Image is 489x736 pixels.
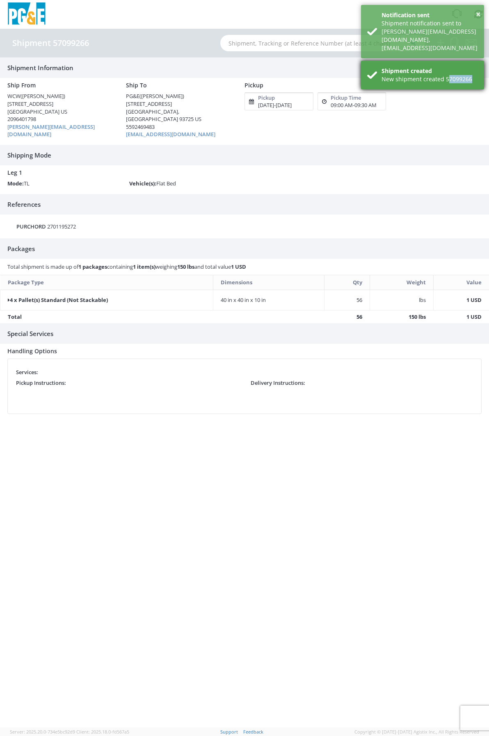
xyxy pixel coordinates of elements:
[243,729,263,735] a: Feedback
[370,290,433,310] td: lbs
[0,275,213,290] th: Package Type
[139,92,184,100] span: ([PERSON_NAME])
[126,82,232,88] h4: Ship To
[133,263,155,270] strong: 1 item(s)
[21,92,65,100] span: ([PERSON_NAME])
[0,310,324,323] td: Total
[7,123,95,138] a: [PERSON_NAME][EMAIL_ADDRESS][DOMAIN_NAME]
[47,223,76,230] span: 2701195272
[220,729,238,735] a: Support
[324,310,370,323] td: 56
[382,11,478,19] div: Notification sent
[220,35,425,51] input: Shipment, Tracking or Reference Number (at least 4 chars)
[433,275,489,290] th: Value
[129,180,156,187] strong: Vehicle(s):
[258,101,292,109] div: [DATE] [DATE]
[433,310,489,323] td: 1 USD
[466,296,482,304] strong: 1 USD
[370,310,433,323] td: 150 lbs
[324,275,370,290] th: Qty
[123,180,245,187] div: Flat Bed
[354,729,479,735] span: Copyright © [DATE]-[DATE] Agistix Inc., All Rights Reserved
[382,67,478,75] div: Shipment created
[177,263,194,270] strong: 150 lbs
[7,169,482,176] h4: Leg 1
[16,380,66,386] h5: Pickup Instructions:
[1,180,123,187] div: TL
[244,82,390,88] h4: Pickup
[353,101,354,109] span: -
[7,108,114,116] div: [GEOGRAPHIC_DATA] US
[7,115,114,123] div: 2096401798
[12,39,89,48] h4: Shipment 57099266
[7,100,114,108] div: [STREET_ADDRESS]
[16,224,46,229] h5: PURCHORD
[8,296,108,304] strong: 4 x Pallet(s) Standard (Not Stackable)
[16,369,38,375] h5: Services:
[126,108,232,123] div: [GEOGRAPHIC_DATA], [GEOGRAPHIC_DATA] 93725 US
[382,75,478,83] div: New shipment created 57099266
[324,290,370,310] td: 56
[7,92,114,100] div: WCW
[6,2,47,27] img: pge-logo-06675f144f4cfa6a6814.png
[331,95,361,101] h5: Pickup Time
[331,101,377,109] div: 09:00 AM 09:30 AM
[231,263,246,270] strong: 1 USD
[476,9,480,21] button: ×
[370,275,433,290] th: Weight
[126,92,232,100] div: PG&E
[251,380,305,386] h5: Delivery Instructions:
[126,100,232,108] div: [STREET_ADDRESS]
[7,348,482,354] h4: Handling Options
[213,290,324,310] td: 40 in x 40 in x 10 in
[76,729,129,735] span: Client: 2025.18.0-fd567a5
[213,275,324,290] th: Dimensions
[126,130,215,138] a: [EMAIL_ADDRESS][DOMAIN_NAME]
[78,263,107,270] strong: 1 packages
[7,180,24,187] strong: Mode:
[10,729,75,735] span: Server: 2025.20.0-734e5bc92d9
[382,19,478,52] div: Shipment notification sent to [PERSON_NAME][EMAIL_ADDRESS][DOMAIN_NAME], [EMAIL_ADDRESS][DOMAIN_N...
[258,95,275,101] h5: Pickup
[274,101,276,109] span: -
[7,82,114,88] h4: Ship From
[126,123,232,131] div: 5592469483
